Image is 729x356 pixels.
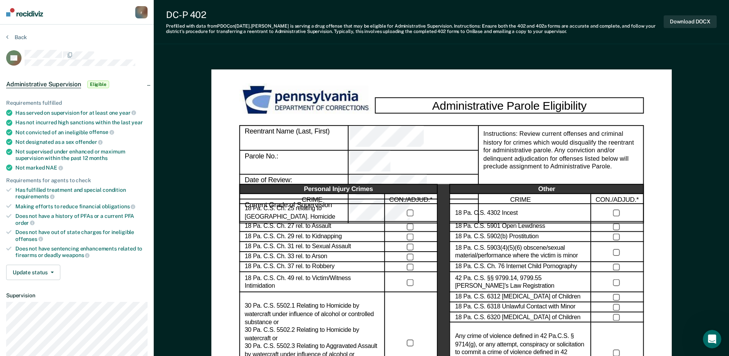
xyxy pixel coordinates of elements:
[244,263,334,271] label: 18 Pa. C.S. Ch. 37 rel. to Robbery
[455,209,518,217] label: 18 Pa. C.S. 4302 Incest
[102,203,135,209] span: obligations
[6,292,148,299] dt: Supervision
[89,129,114,135] span: offense
[450,194,591,204] div: CRIME
[15,187,148,200] div: Has fulfilled treatment and special condition
[131,119,143,125] span: year
[15,148,148,162] div: Not supervised under enhanced or maximum supervision within the past 12
[15,229,148,242] div: Does not have out of state charges for ineligible
[455,303,575,311] label: 18 Pa. C.S. 6318 Unlawful Contact with Minor
[349,125,478,150] div: Reentrant Name (Last, First)
[349,150,478,175] div: Parole No.:
[46,165,63,171] span: NAE
[15,246,148,259] div: Does not have sentencing enhancements related to firearms or deadly
[6,8,43,16] img: Recidiviz
[15,119,148,126] div: Has not incurred high sanctions within the last
[15,236,43,242] span: offenses
[349,175,478,199] div: Date of Review:
[385,194,437,204] div: CON./ADJUD.*
[15,213,148,226] div: Does not have a history of PFAs or a current PFA order
[244,274,379,290] label: 18 Pa. C.S. Ch. 49 rel. to Victim/Witness Intimidation
[166,23,664,35] div: Prefilled with data from PDOC on [DATE] . [PERSON_NAME] is serving a drug offense that may be eli...
[15,138,148,145] div: Not designated as a sex
[15,129,148,136] div: Not convicted of an ineligible
[703,330,721,348] iframe: Intercom live chat
[450,184,644,194] div: Other
[455,293,580,301] label: 18 Pa. C.S. 6312 [MEDICAL_DATA] of Children
[455,233,539,241] label: 18 Pa. C.S. 5902(b) Prostitution
[244,223,331,231] label: 18 Pa. C.S. Ch. 27 rel. to Assault
[244,205,379,221] label: 18 Pa. C.S. Ch. 25 relating to [GEOGRAPHIC_DATA]. Homicide
[664,15,717,28] button: Download DOCX
[15,109,148,116] div: Has served on supervision for at least one
[239,184,437,194] div: Personal Injury Crimes
[478,125,644,223] div: Instructions: Review current offenses and criminal history for crimes which would disqualify the ...
[15,203,148,210] div: Making efforts to reduce financial
[6,177,148,184] div: Requirements for agents to check
[75,139,103,145] span: offender
[239,125,348,150] div: Reentrant Name (Last, First)
[6,34,27,41] button: Back
[455,223,545,231] label: 18 Pa. C.S. 5901 Open Lewdness
[119,110,136,116] span: year
[591,194,644,204] div: CON./ADJUD.*
[375,97,644,114] div: Administrative Parole Eligibility
[455,274,586,290] label: 42 Pa. C.S. §§ 9799.14, 9799.55 [PERSON_NAME]’s Law Registration
[6,265,60,280] button: Update status
[239,83,375,117] img: PDOC Logo
[62,252,90,258] span: weapons
[15,193,55,199] span: requirements
[135,6,148,18] button: r
[239,194,385,204] div: CRIME
[89,155,108,161] span: months
[244,253,327,261] label: 18 Pa. C.S. Ch. 33 rel. to Arson
[239,150,348,175] div: Parole No.:
[87,81,109,88] span: Eligible
[455,244,586,260] label: 18 Pa. C.S. 5903(4)(5)(6) obscene/sexual material/performance where the victim is minor
[15,164,148,171] div: Not marked
[244,243,350,251] label: 18 Pa. C.S. Ch. 31 rel. to Sexual Assault
[166,9,664,20] div: DC-P 402
[6,100,148,106] div: Requirements fulfilled
[455,313,580,321] label: 18 Pa. C.S. 6320 [MEDICAL_DATA] of Children
[6,81,81,88] span: Administrative Supervision
[455,263,577,271] label: 18 Pa. C.S. Ch. 76 Internet Child Pornography
[239,175,348,199] div: Date of Review:
[244,233,342,241] label: 18 Pa. C.S. Ch. 29 rel. to Kidnapping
